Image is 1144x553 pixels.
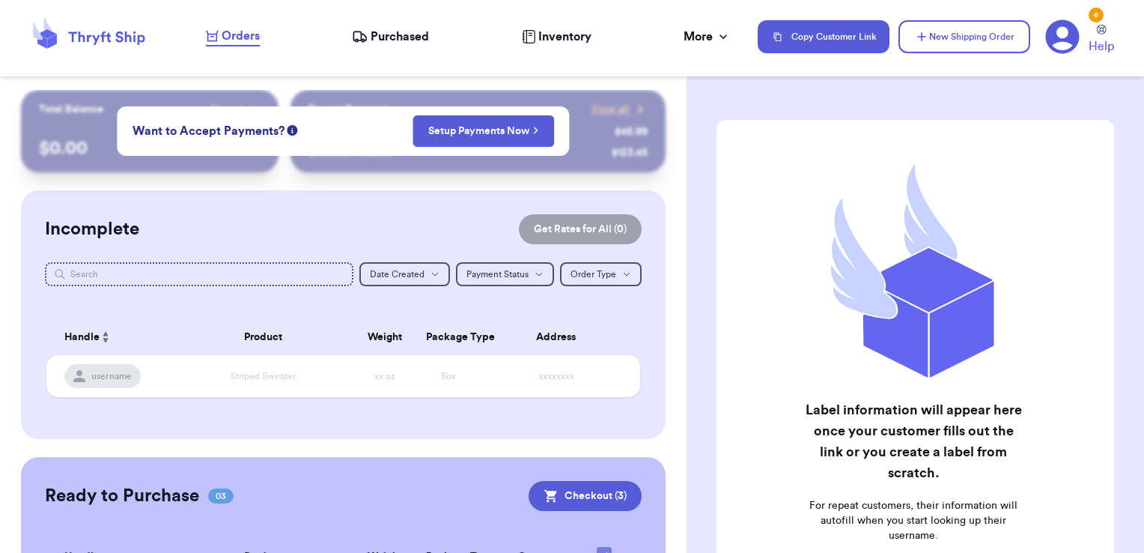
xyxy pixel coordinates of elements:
[466,270,529,279] span: Payment Status
[538,28,591,46] span: Inventory
[591,102,648,117] a: View all
[222,27,260,45] span: Orders
[206,27,260,46] a: Orders
[1089,7,1104,22] div: 6
[803,399,1025,483] h2: Label information will appear here once your customer fills out the link or you create a label fr...
[591,102,630,117] span: View all
[45,484,199,508] h2: Ready to Purchase
[100,328,112,346] button: Sort ascending
[359,262,450,286] button: Date Created
[522,28,591,46] a: Inventory
[1089,37,1114,55] span: Help
[417,319,481,355] th: Package Type
[133,122,285,140] span: Want to Accept Payments?
[1045,19,1080,54] a: 6
[374,372,395,381] span: xx oz
[231,372,296,381] span: Striped Sweater
[413,115,554,147] button: Setup Payments Now
[898,20,1030,53] button: New Shipping Order
[45,262,354,286] input: Search
[370,270,425,279] span: Date Created
[612,145,648,160] div: $ 123.45
[371,28,429,46] span: Purchased
[39,102,103,117] p: Total Balance
[428,124,538,139] a: Setup Payments Now
[1089,25,1114,55] a: Help
[519,214,642,244] button: Get Rates for All (0)
[210,102,243,117] span: Payout
[803,498,1025,543] p: For repeat customers, their information will autofill when you start looking up their username.
[758,20,889,53] button: Copy Customer Link
[208,489,234,504] span: 03
[91,370,132,382] span: username
[571,270,616,279] span: Order Type
[481,319,640,355] th: Address
[441,372,456,381] span: Box
[529,481,642,511] button: Checkout (3)
[353,319,416,355] th: Weight
[615,124,648,139] div: $ 45.99
[174,319,353,355] th: Product
[308,102,392,117] p: Recent Payments
[210,102,261,117] a: Payout
[560,262,642,286] button: Order Type
[456,262,554,286] button: Payment Status
[64,330,100,345] span: Handle
[39,136,261,160] p: $ 0.00
[538,372,574,381] span: xxxxxxxx
[45,217,139,241] h2: Incomplete
[352,28,429,46] a: Purchased
[684,28,731,46] div: More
